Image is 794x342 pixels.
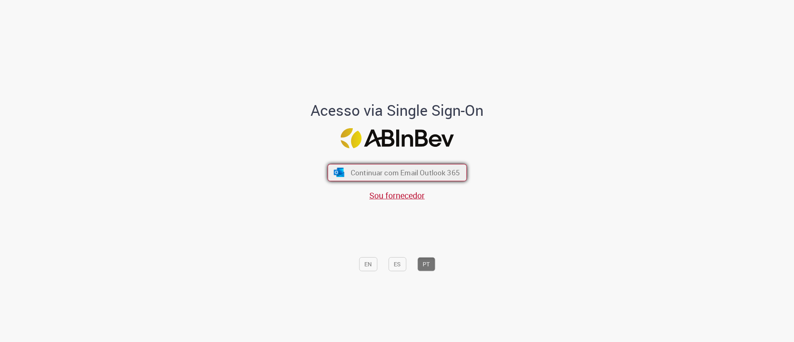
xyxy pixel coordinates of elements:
button: ES [388,257,406,271]
h1: Acesso via Single Sign-On [282,102,512,119]
span: Continuar com Email Outlook 365 [350,168,459,177]
button: PT [417,257,435,271]
img: Logo ABInBev [340,128,454,148]
a: Sou fornecedor [369,190,425,201]
img: ícone Azure/Microsoft 360 [333,168,345,177]
button: EN [359,257,377,271]
button: ícone Azure/Microsoft 360 Continuar com Email Outlook 365 [328,164,467,181]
